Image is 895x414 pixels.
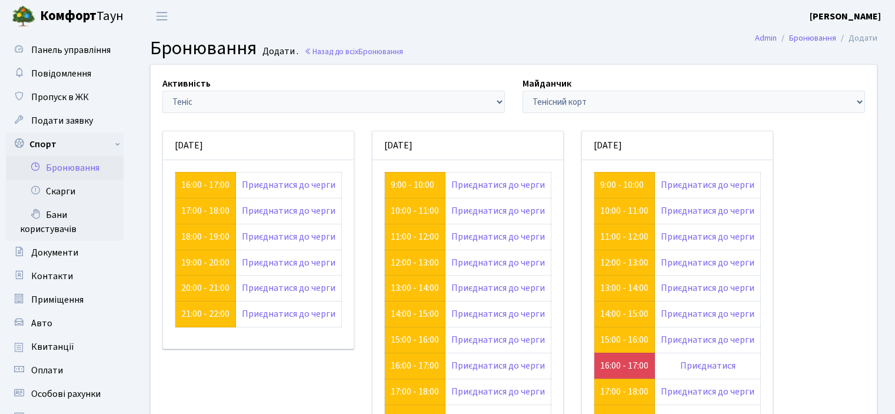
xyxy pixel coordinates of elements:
label: Активність [162,77,211,91]
a: 16:00 - 17:00 [600,359,648,372]
a: Приєднатися до черги [242,178,335,191]
a: Приєднатися до черги [451,307,545,320]
a: Спорт [6,133,124,156]
a: 17:00 - 18:00 [391,385,439,398]
span: Таун [40,6,124,27]
span: Документи [31,246,78,259]
a: 14:00 - 15:00 [600,307,648,320]
a: 17:00 - 18:00 [600,385,648,398]
span: Панель управління [31,44,111,57]
a: 13:00 - 14:00 [600,281,648,294]
a: Приєднатися до черги [242,307,335,320]
a: Квитанції [6,335,124,359]
span: Бронювання [150,35,257,62]
a: Особові рахунки [6,382,124,406]
a: Приєднатися до черги [451,281,545,294]
a: 12:00 - 13:00 [600,256,648,269]
a: 19:00 - 20:00 [181,256,229,269]
nav: breadcrumb [737,26,895,51]
a: 15:00 - 16:00 [391,333,439,346]
small: Додати . [260,46,298,57]
a: Скарги [6,180,124,203]
a: Панель управління [6,38,124,62]
a: Приєднатися до черги [661,204,754,217]
span: Приміщення [31,293,84,306]
a: Приєднатися до черги [661,385,754,398]
a: 21:00 - 22:00 [181,307,229,320]
a: Приєднатися до черги [451,256,545,269]
div: [DATE] [372,131,563,160]
a: Admin [755,32,777,44]
a: Оплати [6,359,124,382]
a: 14:00 - 15:00 [391,307,439,320]
a: Приєднатися [680,359,736,372]
a: Пропуск в ЖК [6,85,124,109]
a: 10:00 - 11:00 [391,204,439,217]
a: Повідомлення [6,62,124,85]
span: Авто [31,317,52,330]
label: Майданчик [523,77,571,91]
a: 9:00 - 10:00 [391,178,434,191]
a: Приєднатися до черги [451,333,545,346]
a: 11:00 - 12:00 [600,230,648,243]
a: Бронювання [789,32,836,44]
a: 12:00 - 13:00 [391,256,439,269]
a: Приєднатися до черги [661,178,754,191]
a: 15:00 - 16:00 [600,333,648,346]
a: Приєднатися до черги [451,204,545,217]
a: Приєднатися до черги [451,230,545,243]
a: Авто [6,312,124,335]
span: Пропуск в ЖК [31,91,89,104]
a: Приєднатися до черги [661,256,754,269]
a: Приєднатися до черги [242,230,335,243]
button: Переключити навігацію [147,6,177,26]
b: [PERSON_NAME] [810,10,881,23]
a: 10:00 - 11:00 [600,204,648,217]
span: Бронювання [358,46,403,57]
a: 11:00 - 12:00 [391,230,439,243]
a: Подати заявку [6,109,124,133]
span: Оплати [31,364,63,377]
a: Приєднатися до черги [451,359,545,372]
a: 16:00 - 17:00 [181,178,229,191]
a: Приєднатися до черги [242,281,335,294]
a: Назад до всіхБронювання [304,46,403,57]
span: Подати заявку [31,114,93,127]
a: Приєднатися до черги [242,256,335,269]
a: Контакти [6,264,124,288]
span: Квитанції [31,340,74,353]
a: Бани користувачів [6,203,124,241]
a: 17:00 - 18:00 [181,204,229,217]
b: Комфорт [40,6,97,25]
a: Приєднатися до черги [451,385,545,398]
a: 18:00 - 19:00 [181,230,229,243]
a: 20:00 - 21:00 [181,281,229,294]
div: [DATE] [582,131,773,160]
a: Бронювання [6,156,124,180]
li: Додати [836,32,877,45]
a: Приміщення [6,288,124,312]
img: logo.png [12,5,35,28]
span: Особові рахунки [31,387,101,400]
a: [PERSON_NAME] [810,9,881,24]
a: Документи [6,241,124,264]
a: 16:00 - 17:00 [391,359,439,372]
a: Приєднатися до черги [661,307,754,320]
a: 9:00 - 10:00 [600,178,644,191]
span: Контакти [31,270,73,283]
div: [DATE] [163,131,354,160]
a: Приєднатися до черги [661,333,754,346]
a: 13:00 - 14:00 [391,281,439,294]
a: Приєднатися до черги [661,230,754,243]
span: Повідомлення [31,67,91,80]
a: Приєднатися до черги [242,204,335,217]
a: Приєднатися до черги [661,281,754,294]
a: Приєднатися до черги [451,178,545,191]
